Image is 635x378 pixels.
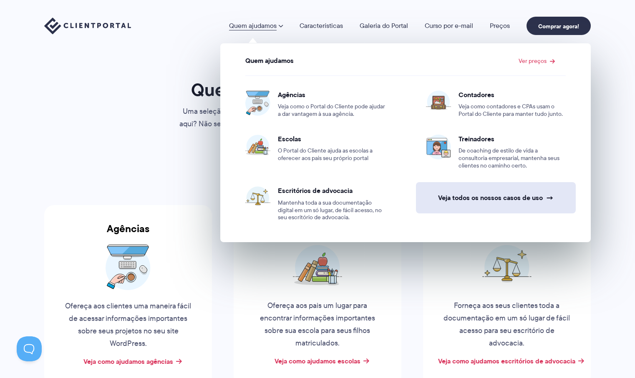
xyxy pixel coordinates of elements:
font: De coaching de estilo de vida a consultoria empresarial, mantenha seus clientes no caminho certo. [459,146,559,170]
font: Forneça aos seus clientes toda a documentação em um só lugar de fácil acesso para seu escritório ... [443,300,570,348]
font: Contadores [459,90,494,100]
font: Escritórios de advocacia [278,185,353,195]
font: Agências [107,221,149,236]
a: Ver preços [519,58,555,64]
a: Quem ajudamos [229,23,283,29]
a: Comprar agora! [527,17,591,35]
a: Preços [490,23,510,29]
font: Escolas [278,134,301,144]
font: Quem ajudamos [229,21,277,30]
font: Curso por e-mail [425,21,473,30]
font: Agências [278,90,305,100]
font: O Portal do Cliente ajuda as escolas a oferecer aos pais seu próprio portal [278,146,373,162]
font: Veja todos os nossos casos de uso [438,193,543,203]
font: Ver preços [519,57,547,65]
font: Treinadores [459,134,494,144]
font: Quem ajudamos [245,55,294,65]
a: Características [300,23,343,29]
font: Quem o Portal do Cliente ajuda [191,76,444,103]
ul: Ver preços [225,68,586,230]
a: Veja como ajudamos escolas [275,356,360,366]
font: Uma seleção de setores atendidos pelo Portal do Cliente. Não encontrou seu setor aqui? Não se pre... [179,106,456,142]
ul: Quem ajudamos [220,43,591,242]
font: Galeria do Portal [360,21,408,30]
font: Comprar agora! [538,22,579,31]
font: Preços [490,21,510,30]
iframe: Toggle Customer Support [17,336,42,361]
a: Veja como ajudamos escritórios de advocacia [438,356,575,366]
font: Veja como o Portal do Cliente pode ajudar a dar vantagem à sua agência. [278,102,385,118]
font: Ofereça aos clientes uma maneira fácil de acessar informações importantes sobre seus projetos no ... [65,300,191,349]
font: Características [300,21,343,30]
font: Mantenha toda a sua documentação digital em um só lugar, de fácil acesso, no seu escritório de ad... [278,198,382,222]
font: Veja como contadores e CPAs usam o Portal do Cliente para manter tudo junto. [459,102,563,118]
font: Ofereça aos pais um lugar para encontrar informações importantes sobre sua escola para seus filho... [260,300,375,348]
a: Veja como ajudamos agências [83,356,173,366]
a: Galeria do Portal [360,23,408,29]
font: → [546,193,554,203]
a: Curso por e-mail [425,23,473,29]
